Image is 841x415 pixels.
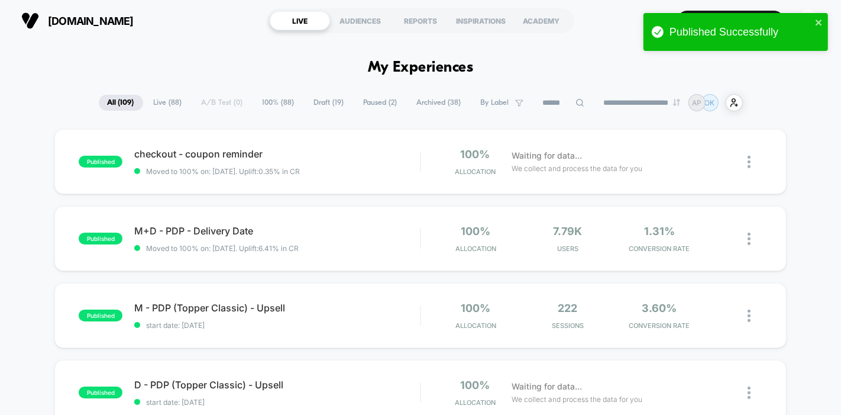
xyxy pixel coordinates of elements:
[134,225,420,237] span: M+D - PDP - Delivery Date
[79,233,122,245] span: published
[511,11,571,30] div: ACADEMY
[368,59,474,76] h1: My Experiences
[134,379,420,391] span: D - PDP (Topper Classic) - Upsell
[748,233,751,245] img: close
[673,99,680,106] img: end
[134,398,420,407] span: start date: [DATE]
[793,9,823,33] button: OK
[748,387,751,399] img: close
[692,98,701,107] p: AP
[616,245,702,253] span: CONVERSION RATE
[99,95,143,111] span: All ( 109 )
[558,302,577,314] span: 222
[669,26,811,38] div: Published Successfully
[134,321,420,330] span: start date: [DATE]
[146,167,300,176] span: Moved to 100% on: [DATE] . Uplift: 0.35% in CR
[512,380,582,393] span: Waiting for data...
[642,302,677,314] span: 3.60%
[461,379,490,391] span: 100%
[134,148,420,160] span: checkout - coupon reminder
[815,18,823,29] button: close
[525,321,610,330] span: Sessions
[145,95,191,111] span: Live ( 88 )
[79,387,122,398] span: published
[461,302,490,314] span: 100%
[455,321,496,330] span: Allocation
[644,225,675,237] span: 1.31%
[553,225,582,237] span: 7.79k
[616,321,702,330] span: CONVERSION RATE
[134,302,420,314] span: M - PDP (Topper Classic) - Upsell
[390,11,451,30] div: REPORTS
[461,148,490,160] span: 100%
[512,163,642,174] span: We collect and process the data for you
[451,11,511,30] div: INSPIRATIONS
[455,168,496,176] span: Allocation
[48,15,134,27] span: [DOMAIN_NAME]
[270,11,330,30] div: LIVE
[408,95,470,111] span: Archived ( 38 )
[330,11,390,30] div: AUDIENCES
[797,9,820,33] div: OK
[18,11,137,30] button: [DOMAIN_NAME]
[512,149,582,162] span: Waiting for data...
[146,244,299,253] span: Moved to 100% on: [DATE] . Uplift: 6.41% in CR
[461,225,490,237] span: 100%
[455,245,496,253] span: Allocation
[512,394,642,405] span: We collect and process the data for you
[748,310,751,322] img: close
[21,12,39,30] img: Visually logo
[748,156,751,168] img: close
[705,98,715,107] p: OK
[305,95,353,111] span: Draft ( 19 )
[79,310,122,321] span: published
[254,95,303,111] span: 100% ( 88 )
[79,156,122,168] span: published
[525,245,610,253] span: Users
[455,398,496,407] span: Allocation
[355,95,406,111] span: Paused ( 2 )
[481,98,509,107] span: By Label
